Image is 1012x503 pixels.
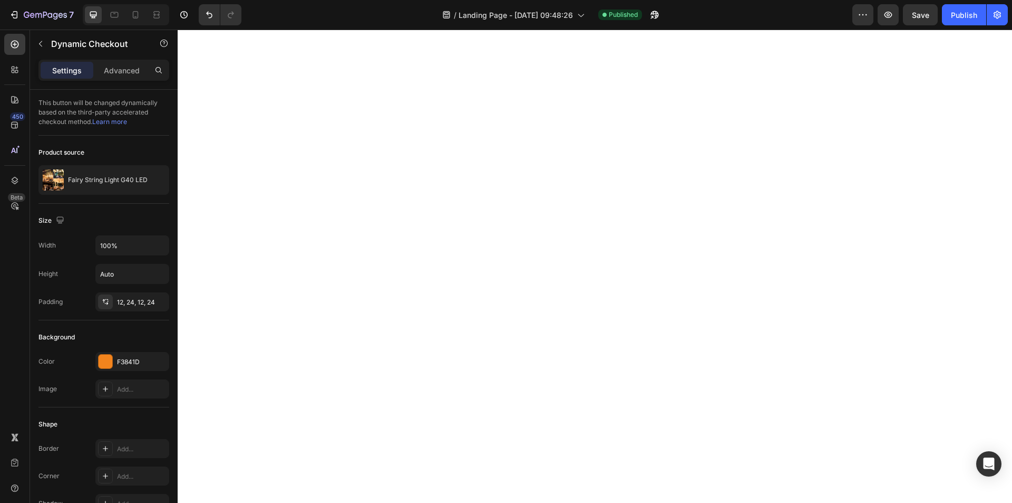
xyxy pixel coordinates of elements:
[117,385,167,394] div: Add...
[104,65,140,76] p: Advanced
[38,269,58,279] div: Height
[903,4,938,25] button: Save
[951,10,977,21] div: Publish
[38,384,57,394] div: Image
[38,333,75,342] div: Background
[38,420,57,429] div: Shape
[38,214,66,228] div: Size
[96,264,169,283] input: Auto
[38,357,55,366] div: Color
[69,8,74,21] p: 7
[96,236,169,255] input: Auto
[117,298,167,307] div: 12, 24, 12, 24
[912,11,929,20] span: Save
[92,118,127,126] a: Learn more
[942,4,986,25] button: Publish
[52,65,82,76] p: Settings
[68,176,148,184] p: Fairy String Light G40 LED
[43,169,64,191] img: product feature img
[38,297,63,307] div: Padding
[199,4,241,25] div: Undo/Redo
[8,193,25,202] div: Beta
[38,90,169,136] div: This button will be changed dynamically based on the third-party accelerated checkout method.
[117,472,167,481] div: Add...
[117,357,167,367] div: F3841D
[10,112,25,121] div: 450
[178,30,1012,503] iframe: To enrich screen reader interactions, please activate Accessibility in Grammarly extension settings
[459,10,573,21] span: Landing Page - [DATE] 09:48:26
[976,451,1001,477] div: Open Intercom Messenger
[117,444,167,454] div: Add...
[609,10,638,20] span: Published
[38,471,60,481] div: Corner
[38,444,59,453] div: Border
[4,4,79,25] button: 7
[38,148,84,157] div: Product source
[51,37,141,50] p: Dynamic Checkout
[38,241,56,250] div: Width
[454,10,456,21] span: /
